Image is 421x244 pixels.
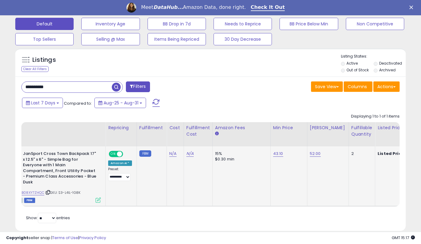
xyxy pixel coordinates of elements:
button: Aug-25 - Aug-31 [94,98,146,108]
label: Archived [379,67,396,73]
div: Displaying 1 to 1 of 1 items [351,114,400,119]
div: seller snap | | [6,235,106,241]
p: Listing States: [341,54,406,59]
button: Inventory Age [81,18,140,30]
button: Default [15,18,74,30]
button: BB Drop in 7d [148,18,206,30]
div: [PERSON_NAME] [310,125,346,131]
a: Privacy Policy [79,235,106,241]
button: Items Being Repriced [148,33,206,45]
div: Fulfillment [139,125,164,131]
b: Listed Price: [378,151,405,156]
a: Terms of Use [52,235,78,241]
small: FBM [139,150,151,157]
label: Out of Stock [346,67,369,73]
button: Filters [126,81,150,92]
button: Top Sellers [15,33,74,45]
button: Needs to Reprice [214,18,272,30]
button: Save View [311,81,343,92]
button: Actions [373,81,400,92]
button: Non Competitive [346,18,404,30]
span: Columns [348,84,367,90]
div: Meet Amazon Data, done right. [141,4,246,10]
button: Last 7 Days [22,98,63,108]
button: Selling @ Max [81,33,140,45]
span: Compared to: [64,100,92,106]
div: Amazon AI * [108,160,132,166]
strong: Copyright [6,235,28,241]
i: DataHub... [153,4,183,10]
div: Clear All Filters [21,66,49,72]
a: Check It Out [251,4,285,11]
button: BB Price Below Min [280,18,338,30]
b: JanSport Cross Town Backpack 17" x 12.5" x 6" - Simple Bag for Everyone with 1 Main Compartment, ... [23,151,97,186]
span: Aug-25 - Aug-31 [104,100,138,106]
label: Active [346,61,358,66]
div: Title [8,125,103,131]
div: Amazon Fees [215,125,268,131]
span: FBM [24,198,35,203]
a: N/A [169,151,177,157]
button: 30 Day Decrease [214,33,272,45]
span: OFF [122,152,132,157]
div: Fulfillment Cost [186,125,210,137]
div: Fulfillable Quantity [351,125,372,137]
span: | SKU: S3-L4IL-1G8K [45,190,80,195]
div: Close [409,6,416,9]
div: Preset: [108,167,132,181]
a: 52.00 [310,151,321,157]
div: Min Price [273,125,305,131]
h5: Listings [32,56,56,64]
button: Columns [344,81,372,92]
img: Profile image for Georgie [126,3,136,13]
span: Last 7 Days [31,100,55,106]
span: Show: entries [26,215,70,221]
div: $0.30 min [215,156,266,162]
a: B08XY7ZHQC [22,190,44,195]
div: 15% [215,151,266,156]
span: 2025-09-8 15:17 GMT [392,235,415,241]
label: Deactivated [379,61,402,66]
span: ON [109,152,117,157]
a: N/A [186,151,194,157]
div: Repricing [108,125,134,131]
small: Amazon Fees. [215,131,219,137]
div: 2 [351,151,370,156]
div: Cost [169,125,181,131]
a: 43.10 [273,151,283,157]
